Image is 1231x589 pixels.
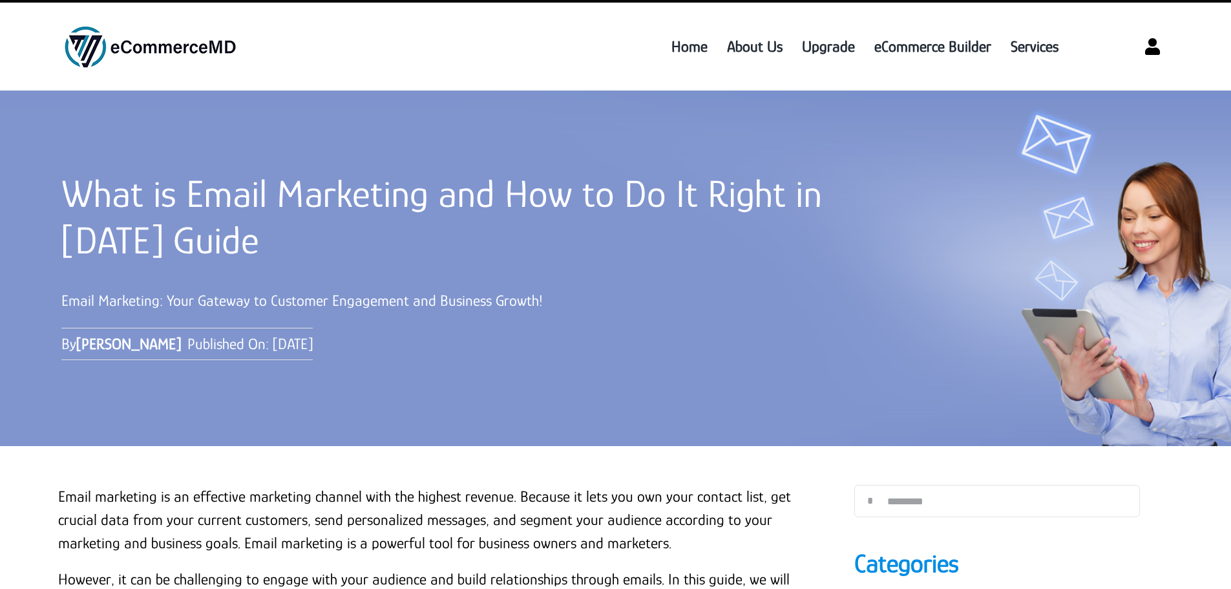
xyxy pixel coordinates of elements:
span: Published On: [DATE] [187,335,313,352]
a: About Us [717,16,792,78]
iframe: chat widget [1151,508,1231,570]
a: Services [1001,16,1068,78]
p: Email marketing is an effective marketing channel with the highest revenue. Because it lets you o... [58,485,815,555]
h4: Categories [854,546,1141,581]
a: Link to https://www.ecommercemd.com/login [1135,30,1170,64]
a: ecommercemd logo [61,25,239,39]
img: ecommercemd logo [61,25,239,69]
span: Services [1011,35,1058,58]
span: About Us [727,35,783,58]
input: Search... [854,485,1141,517]
a: [PERSON_NAME] [76,335,181,352]
a: Home [662,16,717,78]
span: Upgrade [802,35,855,58]
input: Search [854,485,887,517]
a: Upgrade [792,16,865,78]
a: eCommerce Builder [865,16,1001,78]
h1: What is Email Marketing and How to Do It Right in [DATE] Guide [61,171,881,264]
span: By [61,335,181,352]
span: Home [671,35,708,58]
span: eCommerce Builder [874,35,991,58]
p: Email Marketing: Your Gateway to Customer Engagement and Business Growth! [61,289,881,312]
nav: Menu [292,16,1068,78]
